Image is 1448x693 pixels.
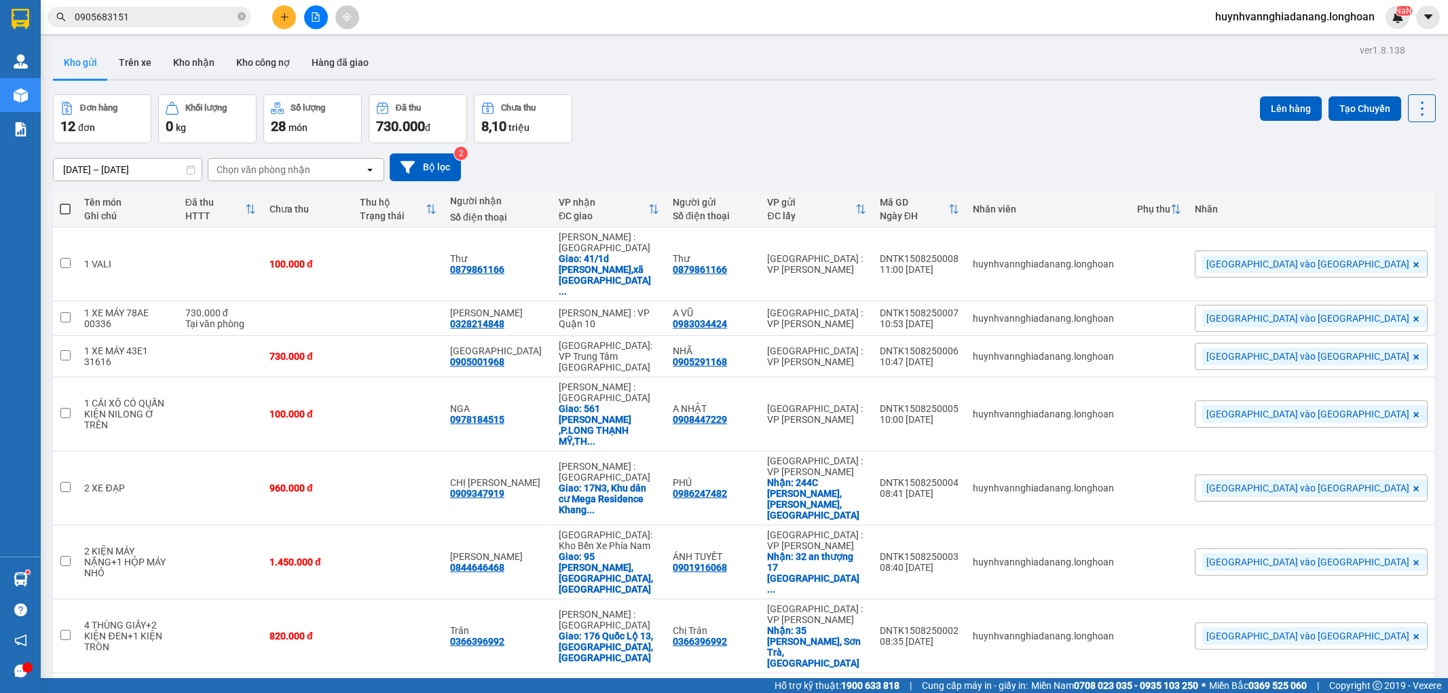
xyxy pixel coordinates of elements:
div: 08:41 [DATE] [880,488,959,499]
div: 1 CÁI XÔ CÓ QUẤN KIỆN NILONG Ở TRÊN [84,398,171,430]
div: [GEOGRAPHIC_DATA] : VP [PERSON_NAME] [767,603,866,625]
div: Thư [450,253,545,264]
div: 0986247482 [673,488,727,499]
span: [GEOGRAPHIC_DATA] vào [GEOGRAPHIC_DATA] [1206,408,1409,420]
div: 2 KIỆN MÁY NẶNG+1 HỘP MÁY NHỎ [84,546,171,578]
svg: open [365,164,375,175]
div: Giao: 17N3, Khu dân cư Mega Residence Khang Điền, Phường Phú Hữu, Q9, HCM [559,483,659,515]
div: PHÚ [673,477,754,488]
img: warehouse-icon [14,54,28,69]
div: DNTK1508250008 [880,253,959,264]
div: CHỊ PHƯƠNG [450,477,545,488]
div: VP nhận [559,197,648,208]
img: warehouse-icon [14,572,28,586]
span: huynhvannghiadanang.longhoan [1204,8,1386,25]
div: 960.000 đ [270,483,346,493]
div: Ngày ĐH [880,210,948,221]
div: DNTK1508250005 [880,403,959,414]
span: close-circle [238,11,246,24]
span: Miền Nam [1031,678,1198,693]
div: [PERSON_NAME] : [GEOGRAPHIC_DATA] [559,609,659,631]
div: 0844646468 [450,562,504,573]
div: 730.000 đ [185,307,256,318]
strong: 1900 633 818 [841,680,899,691]
span: notification [14,634,27,647]
button: file-add [304,5,328,29]
div: DNTK1508250007 [880,307,959,318]
div: Nhận: 32 an thượng 17 phường mỹ an quận ngũ hành sơn đà nẵng [767,551,866,595]
div: Chị Trân [673,625,754,636]
sup: 2 [454,147,468,160]
div: Phụ thu [1137,204,1170,214]
th: Toggle SortBy [1130,191,1188,227]
span: [GEOGRAPHIC_DATA] vào [GEOGRAPHIC_DATA] [1206,482,1409,494]
button: Lên hàng [1260,96,1322,121]
div: Giao: 95 Cao Văn Bé, Vĩnh Phước, Nha Trang [559,551,659,595]
div: 0879861166 [450,264,504,275]
button: Số lượng28món [263,94,362,143]
div: [GEOGRAPHIC_DATA] : VP [PERSON_NAME] [767,307,866,329]
span: Miền Bắc [1209,678,1307,693]
div: Mã GD [880,197,948,208]
th: Toggle SortBy [873,191,966,227]
button: Khối lượng0kg [158,94,257,143]
div: Đã thu [185,197,245,208]
div: Thu hộ [360,197,426,208]
div: DNTK1508250004 [880,477,959,488]
sup: 1 [26,570,30,574]
button: Tạo Chuyến [1329,96,1401,121]
div: Chọn văn phòng nhận [217,163,310,176]
img: logo-vxr [12,9,29,29]
div: [PERSON_NAME] : [GEOGRAPHIC_DATA] [559,231,659,253]
span: message [14,664,27,677]
button: aim [335,5,359,29]
span: Cung cấp máy in - giấy in: [922,678,1028,693]
span: Hỗ trợ kỹ thuật: [775,678,899,693]
span: copyright [1373,681,1382,690]
div: Giao: 561 NGUYỄN XIỄN ,P.LONG THẠNH MỸ,THỦ ĐỨC,HCM [559,403,659,447]
button: Đã thu730.000đ [369,94,467,143]
div: Ghi chú [84,210,171,221]
div: [GEOGRAPHIC_DATA] : VP [PERSON_NAME] [767,345,866,367]
button: Bộ lọc [390,153,461,181]
div: 10:47 [DATE] [880,356,959,367]
th: Toggle SortBy [760,191,872,227]
div: 0901916068 [673,562,727,573]
span: caret-down [1422,11,1434,23]
div: Trạng thái [360,210,426,221]
button: Kho công nợ [225,46,301,79]
div: 08:40 [DATE] [880,562,959,573]
div: Anh Châu [450,345,545,356]
div: Số điện thoại [673,210,754,221]
div: Chưa thu [501,103,536,113]
div: 820.000 đ [270,631,346,641]
div: 0366396992 [673,636,727,647]
span: 12 [60,118,75,134]
div: Số điện thoại [450,212,545,223]
span: [GEOGRAPHIC_DATA] vào [GEOGRAPHIC_DATA] [1206,312,1409,324]
span: search [56,12,66,22]
div: 4 THÙNG GIẤY+2 KIỆN ĐEN+1 KIỆN TRÒN [84,620,171,652]
span: 8,10 [481,118,506,134]
input: Select a date range. [54,159,202,181]
div: [GEOGRAPHIC_DATA] : VP [PERSON_NAME] [767,529,866,551]
div: [GEOGRAPHIC_DATA]: Kho Bến Xe Phía Nam [559,529,659,551]
div: huynhvannghiadanang.longhoan [973,483,1124,493]
button: Trên xe [108,46,162,79]
div: 10:53 [DATE] [880,318,959,329]
div: A VŨ [673,307,754,318]
div: Người nhận [450,195,545,206]
span: 730.000 [376,118,425,134]
div: [PERSON_NAME] : [GEOGRAPHIC_DATA] [559,381,659,403]
span: kg [176,122,186,133]
span: 0 [166,118,173,134]
div: DNTK1508250006 [880,345,959,356]
button: Kho gửi [53,46,108,79]
span: 28 [271,118,286,134]
span: question-circle [14,603,27,616]
div: Thạch [450,551,545,562]
div: Nhận: 244C Nguyễn Hữu Thọ, Cẩm Lệ, Đà Nẵng [767,477,866,521]
span: [GEOGRAPHIC_DATA] vào [GEOGRAPHIC_DATA] [1206,258,1409,270]
div: 730.000 đ [270,351,346,362]
span: file-add [311,12,320,22]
